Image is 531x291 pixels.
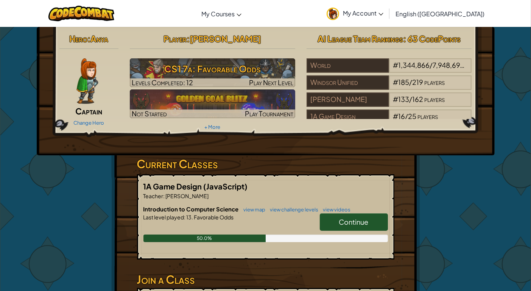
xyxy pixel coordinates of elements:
[307,75,389,90] div: Windsor Unified
[412,78,423,86] span: 219
[409,78,412,86] span: /
[132,109,167,118] span: Not Started
[90,33,108,44] span: Anya
[204,181,248,191] span: (JavaScript)
[249,78,293,87] span: Play Next Level
[424,78,445,86] span: players
[393,95,398,103] span: #
[132,78,193,87] span: Levels Completed: 12
[393,112,398,120] span: #
[408,112,416,120] span: 25
[433,61,464,69] span: 7,948,694
[143,192,164,199] span: Teacher
[307,92,389,107] div: [PERSON_NAME]
[143,235,266,242] div: 50.0%
[465,61,486,69] span: players
[398,112,405,120] span: 16
[307,100,472,108] a: [PERSON_NAME]#133/162players
[409,95,412,103] span: /
[318,33,403,44] span: AI League Team Rankings
[76,58,98,104] img: captain-pose.png
[143,181,204,191] span: 1A Game Design
[396,10,484,18] span: English ([GEOGRAPHIC_DATA])
[143,205,240,213] span: Introduction to Computer Science
[187,33,190,44] span: :
[48,6,115,21] img: CodeCombat logo
[393,78,398,86] span: #
[69,33,87,44] span: Hero
[137,271,394,288] h3: Join a Class
[398,78,409,86] span: 185
[430,61,433,69] span: /
[319,207,351,213] a: view videos
[137,155,394,172] h3: Current Classes
[412,95,423,103] span: 162
[405,112,408,120] span: /
[307,83,472,91] a: Windsor Unified#185/219players
[130,89,295,118] a: Not StartedPlay Tournament
[245,109,293,118] span: Play Tournament
[164,33,187,44] span: Player
[190,33,261,44] span: [PERSON_NAME]
[198,3,245,24] a: My Courses
[130,60,295,77] h3: CS1 7a: Favorable Odds
[339,217,369,226] span: Continue
[186,214,193,221] span: 13.
[266,207,319,213] a: view challenge levels
[87,33,90,44] span: :
[165,192,209,199] span: [PERSON_NAME]
[204,124,220,130] a: + More
[130,58,295,87] a: Play Next Level
[73,120,104,126] a: Change Hero
[130,89,295,118] img: Golden Goal
[417,112,438,120] span: players
[184,214,186,221] span: :
[398,95,409,103] span: 133
[403,33,461,44] span: : 63 CodePoints
[343,9,383,17] span: My Account
[327,8,339,20] img: avatar
[130,58,295,87] img: CS1 7a: Favorable Odds
[307,58,389,73] div: World
[307,110,389,124] div: 1A Game Design
[75,106,102,116] span: Captain
[143,214,184,221] span: Last level played
[164,192,165,199] span: :
[393,61,398,69] span: #
[307,117,472,125] a: 1A Game Design#16/25players
[392,3,488,24] a: English ([GEOGRAPHIC_DATA])
[201,10,235,18] span: My Courses
[398,61,430,69] span: 1,344,866
[307,66,472,74] a: World#1,344,866/7,948,694players
[424,95,445,103] span: players
[240,207,266,213] a: view map
[323,2,387,25] a: My Account
[193,214,234,221] span: Favorable Odds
